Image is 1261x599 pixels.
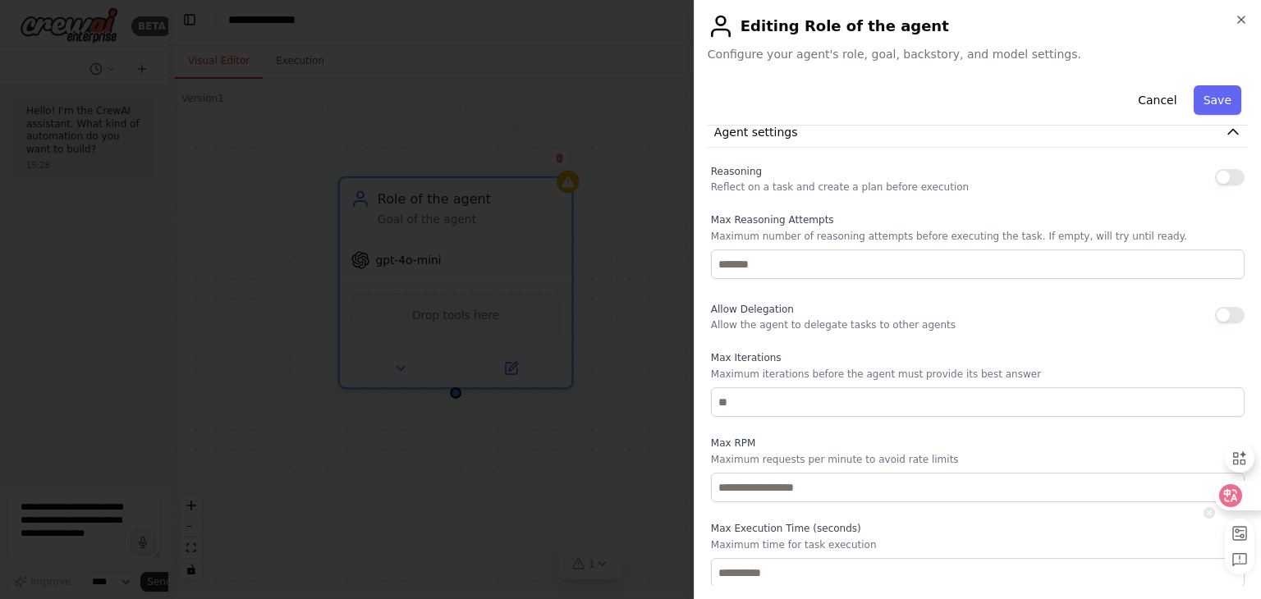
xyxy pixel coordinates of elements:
p: Reflect on a task and create a plan before execution [711,181,969,194]
label: Max Iterations [711,351,1245,364]
p: Allow the agent to delegate tasks to other agents [711,318,956,332]
h2: Editing Role of the agent [708,13,1248,39]
label: Max Execution Time (seconds) [711,522,1245,535]
span: Agent settings [714,124,798,140]
p: Maximum time for task execution [711,538,1245,551]
span: Allow Delegation [711,304,794,315]
p: Maximum iterations before the agent must provide its best answer [711,368,1245,381]
span: Configure your agent's role, goal, backstory, and model settings. [708,46,1248,62]
span: Reasoning [711,166,762,177]
label: Max Reasoning Attempts [711,213,1245,226]
p: Maximum requests per minute to avoid rate limits [711,453,1245,466]
p: Maximum number of reasoning attempts before executing the task. If empty, will try until ready. [711,230,1245,243]
label: Max RPM [711,437,1245,450]
button: Cancel [1128,85,1186,115]
button: Agent settings [708,117,1248,148]
button: Save [1194,85,1241,115]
